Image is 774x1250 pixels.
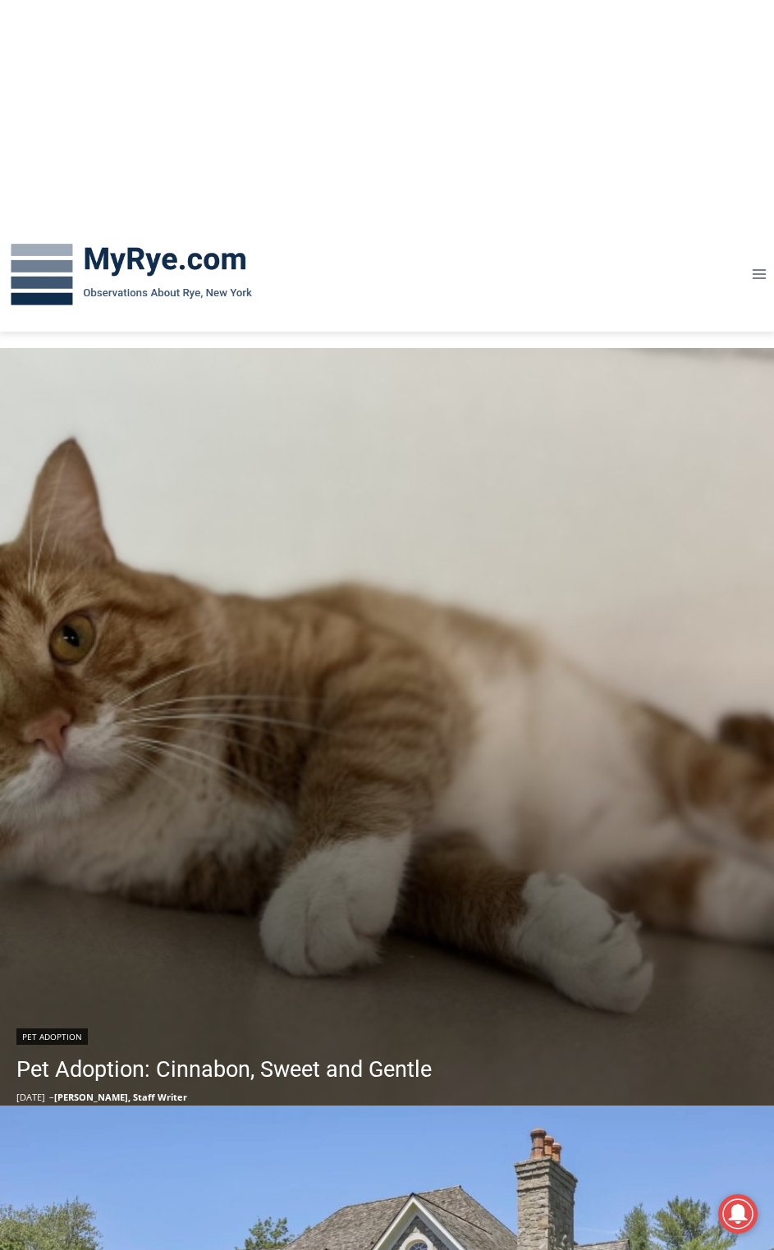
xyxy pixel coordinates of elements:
a: [PERSON_NAME], Staff Writer [54,1091,187,1103]
a: Pet Adoption [16,1028,88,1045]
time: [DATE] [16,1091,45,1103]
button: Open menu [744,262,774,287]
span: – [49,1091,54,1103]
a: Pet Adoption: Cinnabon, Sweet and Gentle [16,1053,432,1086]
